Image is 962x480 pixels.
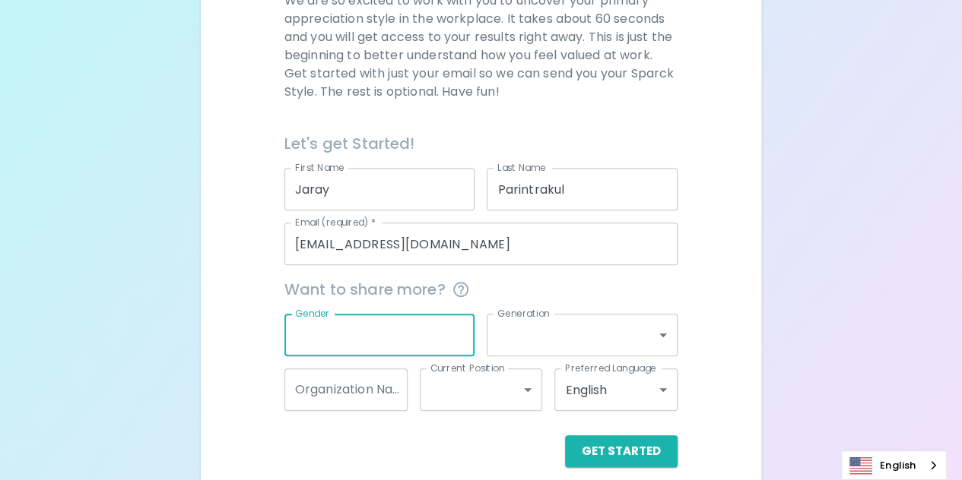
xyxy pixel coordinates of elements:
[565,435,678,467] button: Get Started
[295,216,376,229] label: Email (required)
[430,362,504,374] label: Current Position
[284,277,678,302] span: Want to share more?
[452,280,470,298] svg: This information is completely confidential and only used for aggregated appreciation studies at ...
[497,161,545,174] label: Last Name
[497,307,550,320] label: Generation
[841,450,947,480] div: Language
[841,450,947,480] aside: Language selected: English
[284,131,678,156] h6: Let's get Started!
[842,451,946,479] a: English
[565,362,656,374] label: Preferred Language
[295,161,344,174] label: First Name
[554,368,678,411] div: English
[295,307,330,320] label: Gender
